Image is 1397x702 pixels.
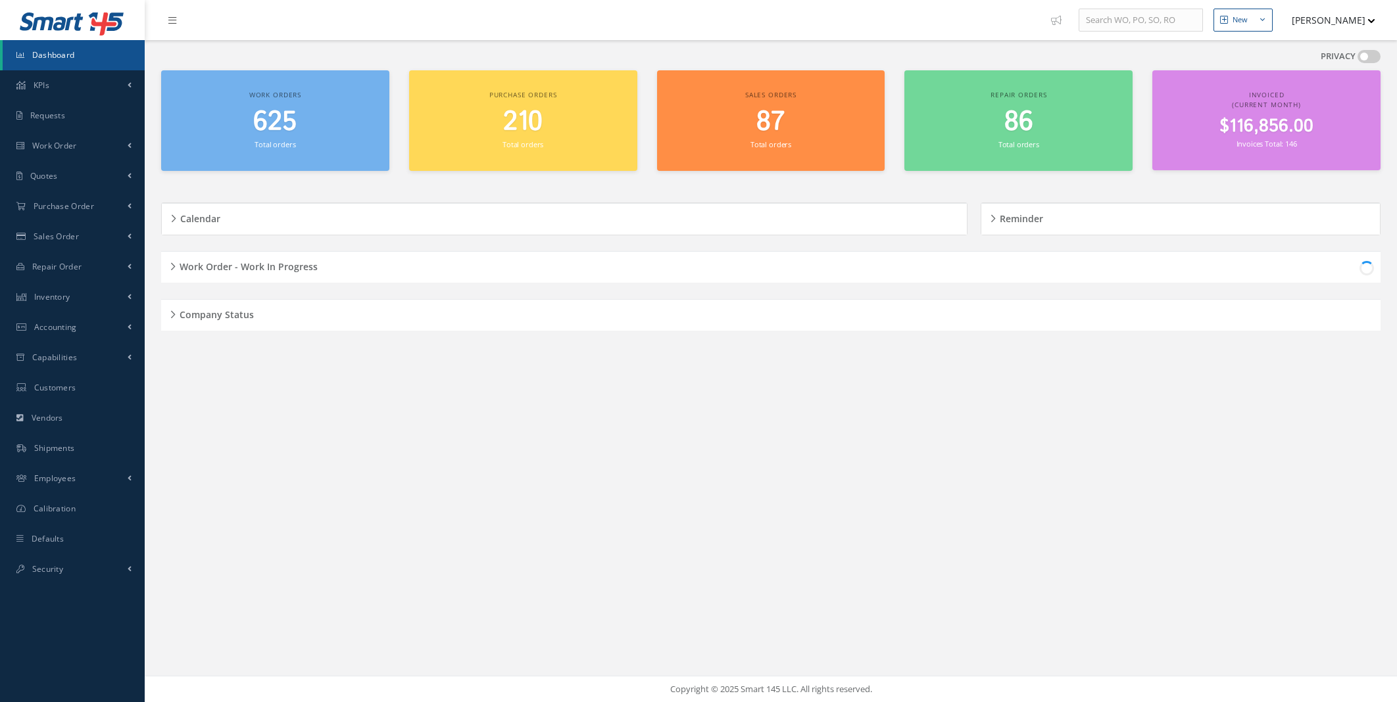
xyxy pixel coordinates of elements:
[1152,70,1381,170] a: Invoiced (Current Month) $116,856.00 Invoices Total: 146
[255,139,295,149] small: Total orders
[996,209,1043,225] h5: Reminder
[253,103,297,141] span: 625
[904,70,1133,171] a: Repair orders 86 Total orders
[32,563,63,574] span: Security
[30,110,65,121] span: Requests
[745,90,797,99] span: Sales orders
[502,139,543,149] small: Total orders
[176,209,220,225] h5: Calendar
[1321,50,1356,63] label: PRIVACY
[32,412,63,423] span: Vendors
[998,139,1039,149] small: Total orders
[34,473,76,484] span: Employees
[489,90,557,99] span: Purchase orders
[1237,139,1297,149] small: Invoices Total: 146
[34,382,76,393] span: Customers
[176,305,254,321] h5: Company Status
[34,291,70,302] span: Inventory
[34,231,79,242] span: Sales Order
[1213,9,1273,32] button: New
[1249,90,1285,99] span: Invoiced
[34,503,76,514] span: Calibration
[32,140,77,151] span: Work Order
[756,103,785,141] span: 87
[34,200,94,212] span: Purchase Order
[158,683,1384,696] div: Copyright © 2025 Smart 145 LLC. All rights reserved.
[32,261,82,272] span: Repair Order
[32,49,75,60] span: Dashboard
[657,70,885,171] a: Sales orders 87 Total orders
[1279,7,1375,33] button: [PERSON_NAME]
[161,70,389,171] a: Work orders 625 Total orders
[503,103,543,141] span: 210
[1232,100,1301,109] span: (Current Month)
[30,170,58,181] span: Quotes
[3,40,145,70] a: Dashboard
[249,90,301,99] span: Work orders
[32,352,78,363] span: Capabilities
[409,70,637,171] a: Purchase orders 210 Total orders
[1079,9,1203,32] input: Search WO, PO, SO, RO
[34,80,49,91] span: KPIs
[1219,114,1313,139] span: $116,856.00
[1233,14,1248,26] div: New
[176,257,318,273] h5: Work Order - Work In Progress
[34,321,77,333] span: Accounting
[34,442,75,454] span: Shipments
[1004,103,1033,141] span: 86
[32,533,64,544] span: Defaults
[750,139,791,149] small: Total orders
[991,90,1046,99] span: Repair orders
